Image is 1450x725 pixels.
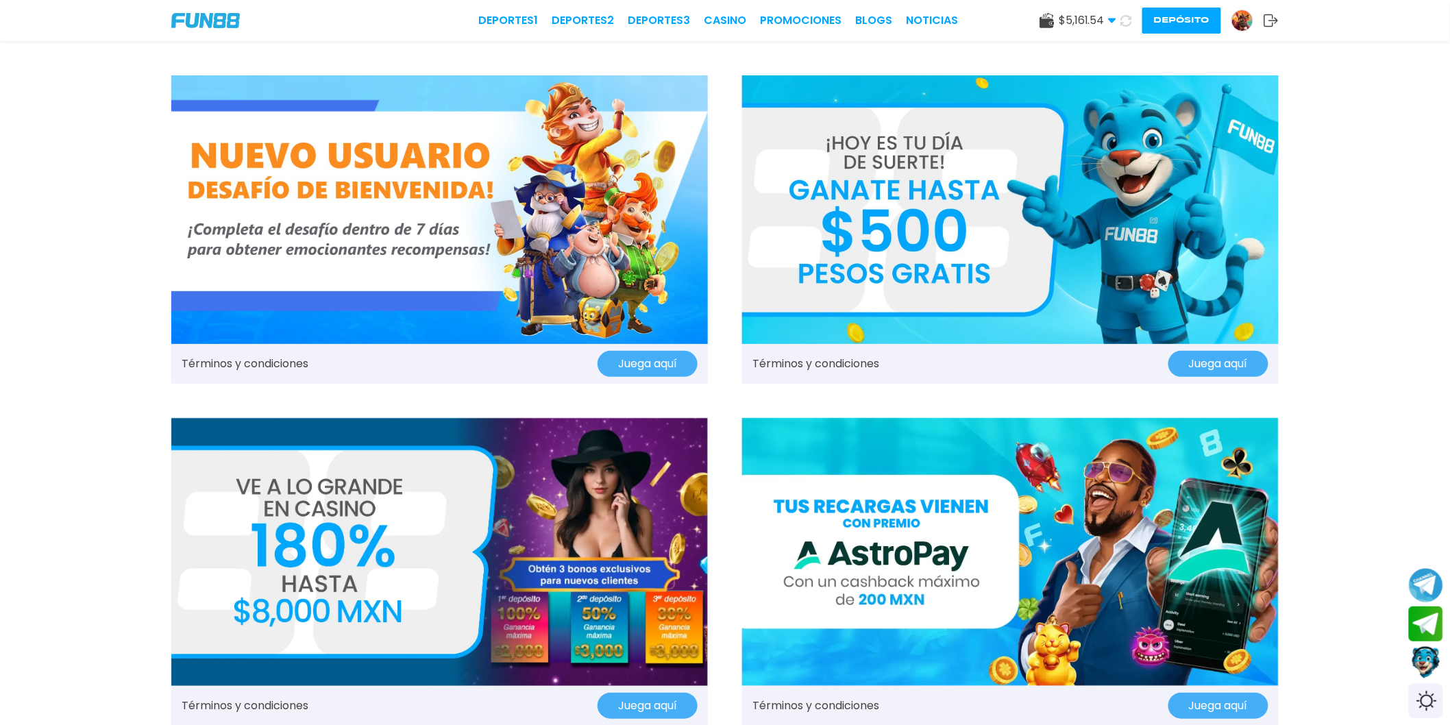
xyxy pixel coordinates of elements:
button: Join telegram [1409,606,1443,642]
img: Promo Banner [742,75,1279,344]
img: Company Logo [171,13,240,28]
a: Términos y condiciones [182,356,308,372]
img: Promo Banner [171,75,708,344]
a: Términos y condiciones [752,356,879,372]
img: Promo Banner [742,418,1279,687]
a: Términos y condiciones [752,698,879,714]
a: Deportes3 [628,12,690,29]
img: Promo Banner [171,418,708,687]
a: Términos y condiciones [182,698,308,714]
button: Juega aquí [598,693,698,719]
a: NOTICIAS [906,12,958,29]
button: Juega aquí [1168,351,1268,377]
button: Join telegram channel [1409,567,1443,603]
button: Depósito [1142,8,1221,34]
button: Juega aquí [598,351,698,377]
button: Juega aquí [1168,693,1268,719]
a: Deportes1 [478,12,538,29]
span: $ 5,161.54 [1059,12,1116,29]
a: Promociones [760,12,841,29]
button: Contact customer service [1409,645,1443,680]
div: Switch theme [1409,684,1443,718]
a: CASINO [704,12,746,29]
a: BLOGS [855,12,892,29]
img: Avatar [1232,10,1253,31]
a: Avatar [1231,10,1264,32]
a: Deportes2 [552,12,614,29]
